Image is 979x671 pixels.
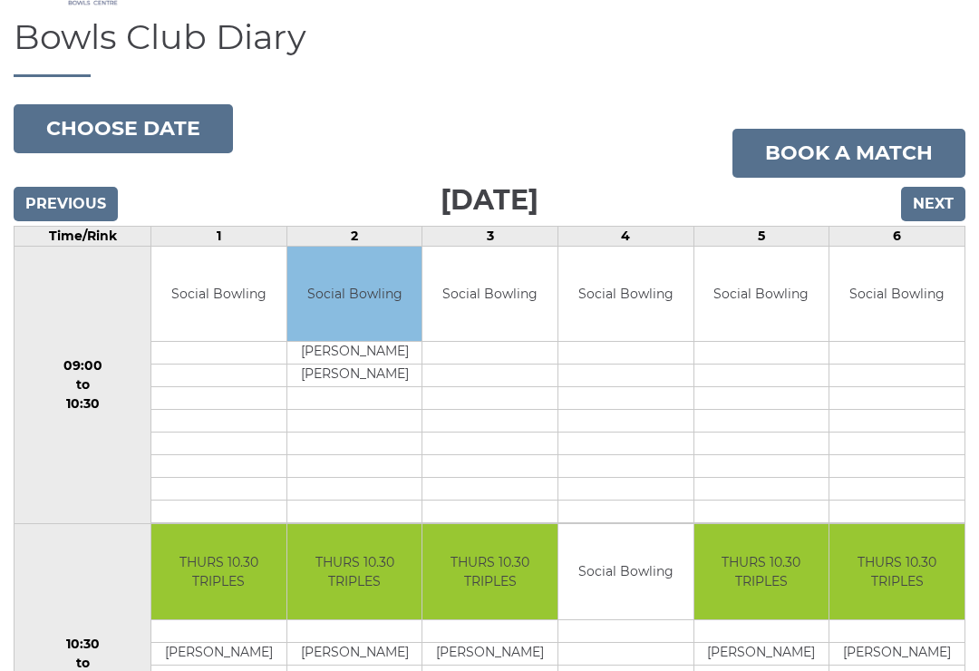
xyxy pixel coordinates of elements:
[287,525,422,620] td: THURS 10.30 TRIPLES
[422,227,558,247] td: 3
[287,343,422,365] td: [PERSON_NAME]
[558,248,693,343] td: Social Bowling
[151,643,286,666] td: [PERSON_NAME]
[901,188,965,222] input: Next
[694,525,829,620] td: THURS 10.30 TRIPLES
[829,248,964,343] td: Social Bowling
[422,525,557,620] td: THURS 10.30 TRIPLES
[14,188,118,222] input: Previous
[15,227,151,247] td: Time/Rink
[829,525,964,620] td: THURS 10.30 TRIPLES
[422,643,557,666] td: [PERSON_NAME]
[829,227,965,247] td: 6
[287,643,422,666] td: [PERSON_NAME]
[558,525,693,620] td: Social Bowling
[287,248,422,343] td: Social Bowling
[694,248,829,343] td: Social Bowling
[694,643,829,666] td: [PERSON_NAME]
[693,227,829,247] td: 5
[14,19,965,78] h1: Bowls Club Diary
[14,105,233,154] button: Choose date
[151,525,286,620] td: THURS 10.30 TRIPLES
[286,227,422,247] td: 2
[151,227,287,247] td: 1
[287,365,422,388] td: [PERSON_NAME]
[558,227,694,247] td: 4
[829,643,964,666] td: [PERSON_NAME]
[732,130,965,179] a: Book a match
[151,248,286,343] td: Social Bowling
[422,248,557,343] td: Social Bowling
[15,247,151,525] td: 09:00 to 10:30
